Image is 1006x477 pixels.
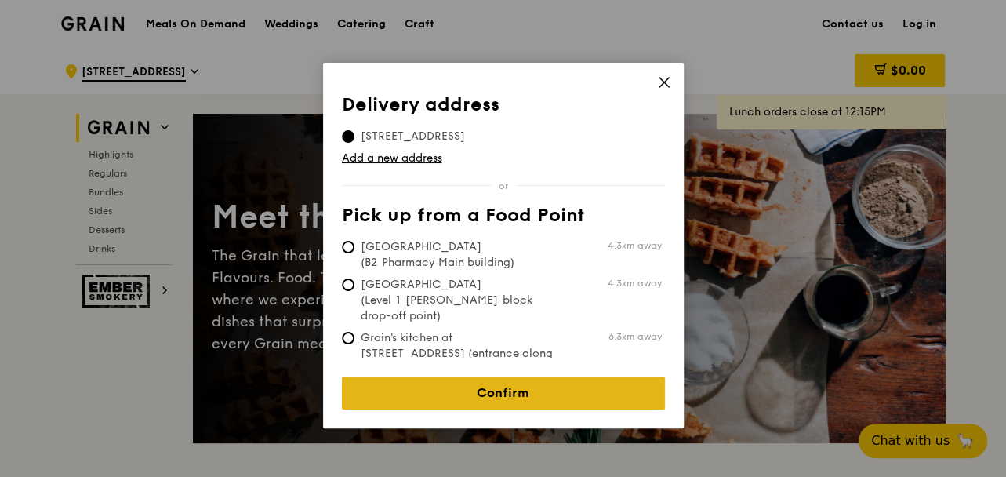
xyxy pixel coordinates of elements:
th: Pick up from a Food Point [342,205,665,233]
input: [GEOGRAPHIC_DATA] (B2 Pharmacy Main building)4.3km away [342,241,354,253]
input: [STREET_ADDRESS] [342,130,354,143]
span: 4.3km away [608,277,662,289]
span: 4.3km away [608,239,662,252]
a: Confirm [342,377,665,410]
a: Add a new address [342,151,665,166]
span: [GEOGRAPHIC_DATA] (B2 Pharmacy Main building) [342,239,576,271]
span: [GEOGRAPHIC_DATA] (Level 1 [PERSON_NAME] block drop-off point) [342,277,576,324]
th: Delivery address [342,94,665,122]
input: [GEOGRAPHIC_DATA] (Level 1 [PERSON_NAME] block drop-off point)4.3km away [342,279,354,291]
span: Grain's kitchen at [STREET_ADDRESS] (entrance along [PERSON_NAME][GEOGRAPHIC_DATA]) [342,330,576,393]
span: [STREET_ADDRESS] [342,129,484,144]
span: 6.3km away [608,330,662,343]
input: Grain's kitchen at [STREET_ADDRESS] (entrance along [PERSON_NAME][GEOGRAPHIC_DATA])6.3km away [342,332,354,344]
